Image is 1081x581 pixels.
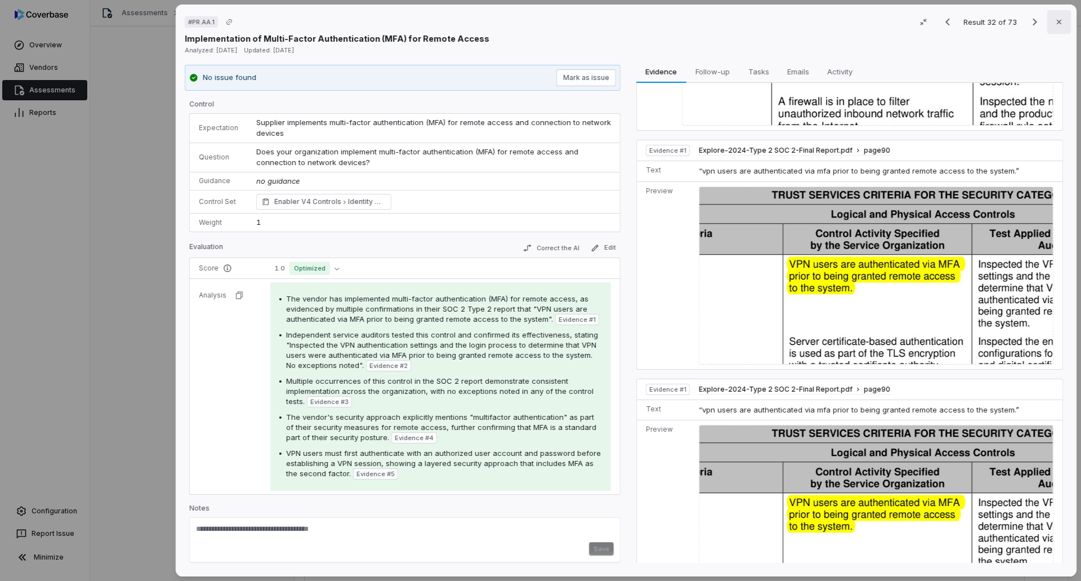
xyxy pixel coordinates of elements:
[286,413,596,442] span: The vendor's security approach explicitly mentions "multifactor authentication" as part of their ...
[744,64,774,79] span: Tasks
[188,17,215,26] span: # PR.AA.1
[864,146,890,155] span: page 90
[699,146,890,156] button: Explore-2024-Type 2 SOC 2-Final Report.pdfpage90
[199,291,226,300] p: Analysis
[936,15,959,29] button: Previous result
[286,330,598,370] span: Independent service auditors tested this control and confirmed its effectiveness, stating "Inspec...
[185,33,489,45] p: Implementation of Multi-Factor Authentication (MFA) for Remote Access
[395,433,434,442] span: Evidence # 4
[219,12,239,32] button: Copy link
[649,385,686,394] span: Evidence # 1
[823,64,857,79] span: Activity
[783,64,814,79] span: Emails
[286,294,588,323] span: The vendor has implemented multi-factor authentication (MFA) for remote access, as evidenced by m...
[199,218,238,227] p: Weight
[189,100,620,113] p: Control
[369,361,408,370] span: Evidence # 2
[289,261,330,275] span: Optimized
[637,181,694,369] td: Preview
[189,504,620,517] p: Notes
[256,218,261,227] span: 1
[691,64,735,79] span: Follow-up
[699,166,1019,175] span: “vpn users are authenticated via mfa prior to being granted remote access to the system.”
[199,123,238,132] p: Expectation
[559,315,596,324] span: Evidence # 1
[864,385,890,394] span: page 90
[641,64,682,79] span: Evidence
[556,69,616,86] button: Mark as issue
[286,376,593,406] span: Multiple occurrences of this control in the SOC 2 report demonstrate consistent implementation ac...
[244,46,294,54] span: Updated: [DATE]
[189,242,223,256] p: Evaluation
[203,72,256,83] p: No issue found
[256,147,580,167] span: Does your organization implement multi-factor authentication (MFA) for remote access and connecti...
[286,449,601,478] span: VPN users must first authenticate with an authorized user account and password before establishin...
[519,241,584,255] button: Correct the AI
[256,176,300,185] span: no guidance
[185,46,237,54] span: Analyzed: [DATE]
[649,146,686,155] span: Evidence # 1
[270,261,344,275] button: 1.0Optimized
[310,397,349,406] span: Evidence # 3
[199,197,238,206] p: Control Set
[637,400,694,420] td: Text
[586,241,620,255] button: Edit
[256,118,613,138] span: Supplier implements multi-factor authentication (MFA) for remote access and connection to network...
[699,187,1053,365] img: a3cde7b233f8489c94927154e4b1c052_original.jpg_w1200.jpg
[274,196,386,207] span: Enabler V4 Controls Identity Management, Authentication, and Access Control
[699,385,852,394] span: Explore-2024-Type 2 SOC 2-Final Report.pdf
[699,385,890,394] button: Explore-2024-Type 2 SOC 2-Final Report.pdfpage90
[356,469,395,478] span: Evidence # 5
[699,405,1019,414] span: “vpn users are authenticated via mfa prior to being granted remote access to the system.”
[699,146,852,155] span: Explore-2024-Type 2 SOC 2-Final Report.pdf
[1024,15,1046,29] button: Next result
[963,16,1019,28] p: Result 32 of 73
[199,153,238,162] p: Question
[199,264,252,273] p: Score
[199,176,238,185] p: Guidance
[637,161,694,182] td: Text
